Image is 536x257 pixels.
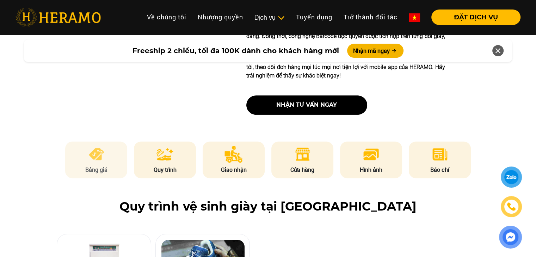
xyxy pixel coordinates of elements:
a: Tuyển dụng [290,10,338,25]
a: Về chúng tôi [141,10,192,25]
a: ĐẶT DỊCH VỤ [426,14,520,20]
p: Hình ảnh [340,165,402,174]
img: pricing.png [88,146,105,163]
img: vn-flag.png [409,13,420,22]
button: ĐẶT DỊCH VỤ [431,10,520,25]
img: heramo-logo.png [16,8,101,26]
img: subToggleIcon [277,14,285,21]
img: delivery.png [224,146,243,163]
h2: Quy trình vệ sinh giày tại [GEOGRAPHIC_DATA] [16,199,520,214]
p: Giao nhận [203,165,265,174]
div: Dịch vụ [254,13,285,22]
img: store.png [294,146,311,163]
p: Báo chí [409,165,471,174]
img: image.png [363,146,380,163]
img: process.png [156,146,173,163]
p: Quy trình [134,165,196,174]
p: Cửa hàng [271,165,333,174]
a: phone-icon [502,197,521,216]
button: Nhận mã ngay [347,44,403,58]
p: Bảng giá [65,165,127,174]
button: nhận tư vấn ngay [246,95,367,115]
span: Freeship 2 chiều, tối đa 100K dành cho khách hàng mới [132,45,339,56]
img: news.png [431,146,449,163]
a: Trở thành đối tác [338,10,403,25]
a: Nhượng quyền [192,10,249,25]
img: phone-icon [507,203,516,211]
p: Đặt dịch vụ ngay trên các kênh online hoặc tại hệ thống 9 cửa hàng của chúng tôi, theo dõi đơn hà... [246,55,445,80]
